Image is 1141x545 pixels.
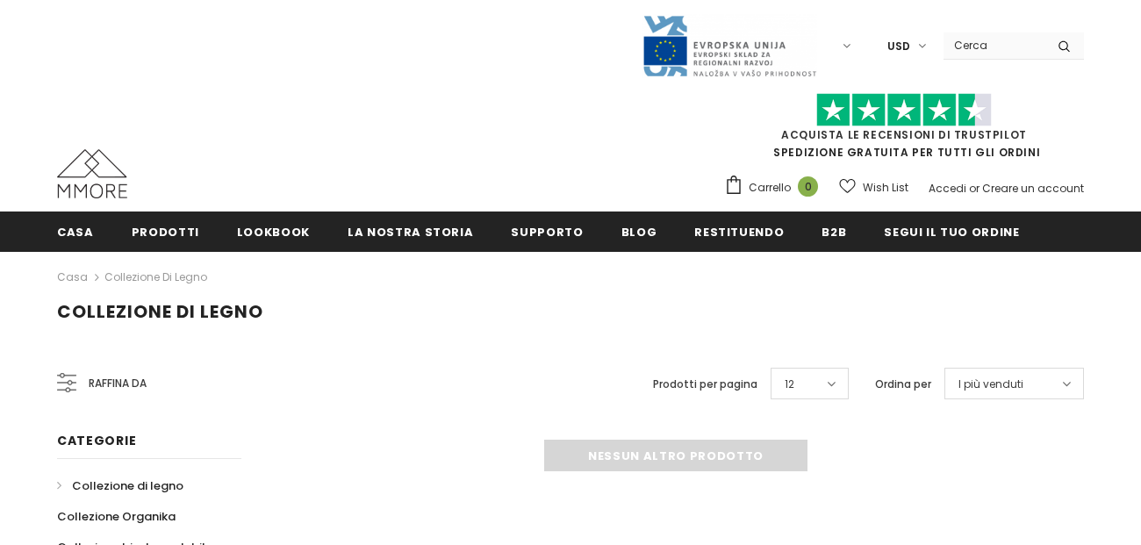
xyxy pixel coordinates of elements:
[884,212,1019,251] a: Segui il tuo ordine
[57,267,88,288] a: Casa
[57,470,183,501] a: Collezione di legno
[785,376,794,393] span: 12
[875,376,931,393] label: Ordina per
[642,38,817,53] a: Javni Razpis
[57,501,176,532] a: Collezione Organika
[132,224,199,240] span: Prodotti
[816,93,992,127] img: Fidati di Pilot Stars
[724,101,1084,160] span: SPEDIZIONE GRATUITA PER TUTTI GLI ORDINI
[798,176,818,197] span: 0
[237,212,310,251] a: Lookbook
[822,212,846,251] a: B2B
[822,224,846,240] span: B2B
[348,212,473,251] a: La nostra storia
[887,38,910,55] span: USD
[621,224,657,240] span: Blog
[724,175,827,201] a: Carrello 0
[57,432,136,449] span: Categorie
[621,212,657,251] a: Blog
[781,127,1027,142] a: Acquista le recensioni di TrustPilot
[57,212,94,251] a: Casa
[749,179,791,197] span: Carrello
[839,172,908,203] a: Wish List
[237,224,310,240] span: Lookbook
[57,299,263,324] span: Collezione di legno
[89,374,147,393] span: Raffina da
[57,508,176,525] span: Collezione Organika
[884,224,1019,240] span: Segui il tuo ordine
[863,179,908,197] span: Wish List
[958,376,1023,393] span: I più venduti
[982,181,1084,196] a: Creare un account
[132,212,199,251] a: Prodotti
[57,149,127,198] img: Casi MMORE
[511,212,583,251] a: supporto
[57,224,94,240] span: Casa
[694,224,784,240] span: Restituendo
[642,14,817,78] img: Javni Razpis
[511,224,583,240] span: supporto
[944,32,1044,58] input: Search Site
[104,269,207,284] a: Collezione di legno
[694,212,784,251] a: Restituendo
[969,181,980,196] span: or
[929,181,966,196] a: Accedi
[72,477,183,494] span: Collezione di legno
[653,376,757,393] label: Prodotti per pagina
[348,224,473,240] span: La nostra storia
